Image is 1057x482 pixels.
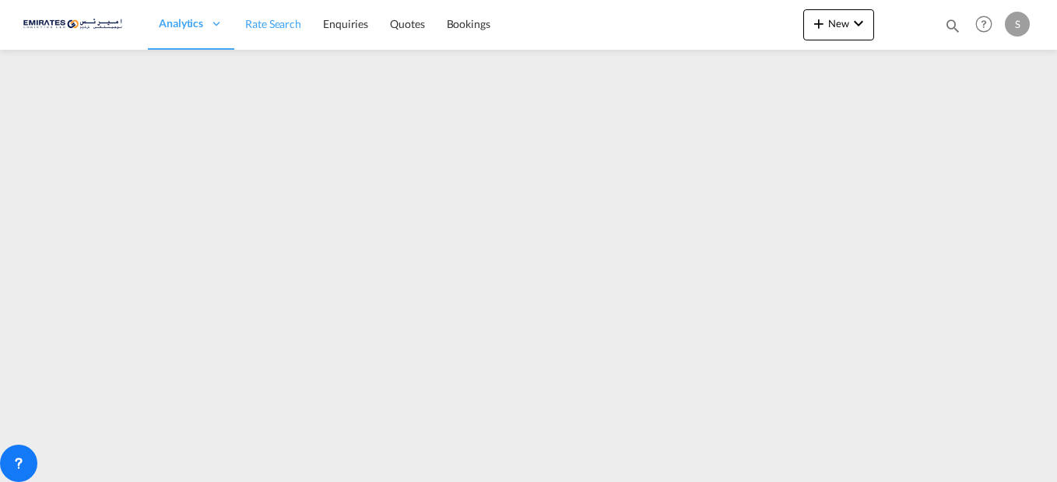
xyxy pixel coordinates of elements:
[159,16,203,31] span: Analytics
[971,11,1005,39] div: Help
[971,11,997,37] span: Help
[23,7,128,42] img: c67187802a5a11ec94275b5db69a26e6.png
[1005,12,1030,37] div: S
[809,14,828,33] md-icon: icon-plus 400-fg
[944,17,961,34] md-icon: icon-magnify
[944,17,961,40] div: icon-magnify
[245,17,301,30] span: Rate Search
[849,14,868,33] md-icon: icon-chevron-down
[809,17,868,30] span: New
[803,9,874,40] button: icon-plus 400-fgNewicon-chevron-down
[447,17,490,30] span: Bookings
[390,17,424,30] span: Quotes
[323,17,368,30] span: Enquiries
